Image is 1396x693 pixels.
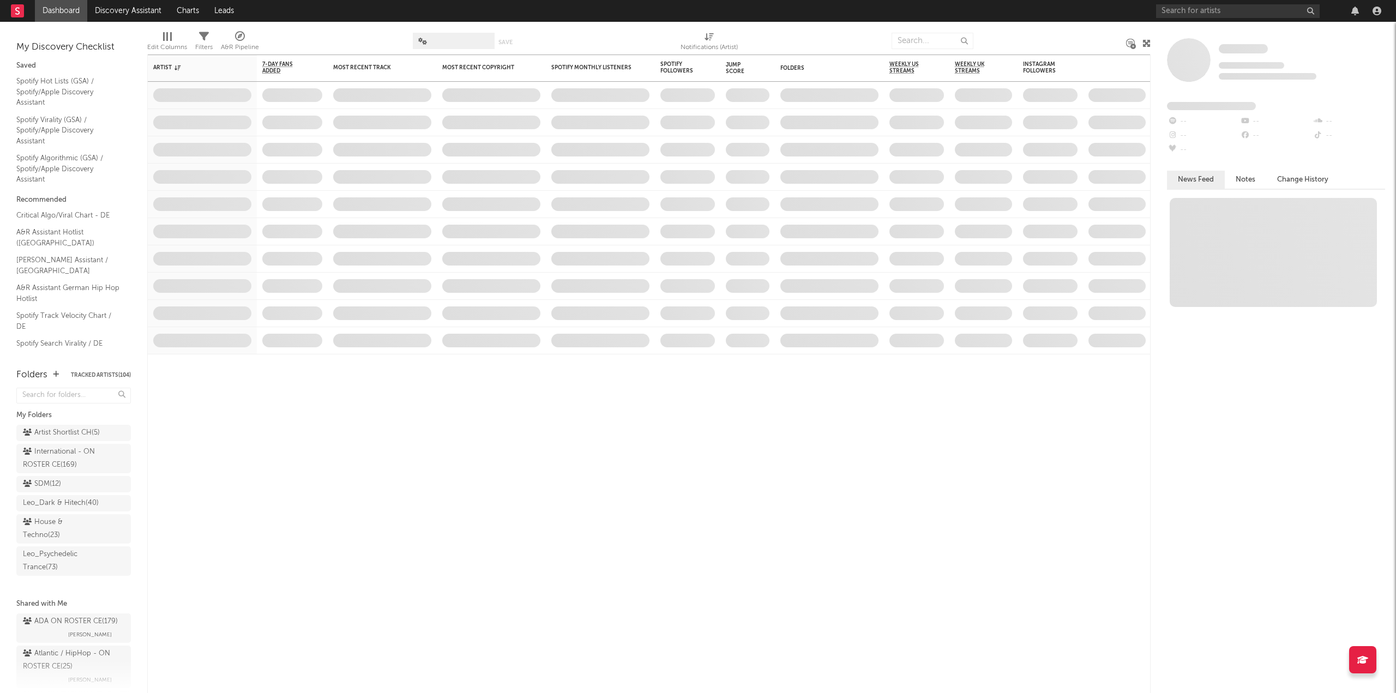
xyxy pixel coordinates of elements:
[16,546,131,576] a: Leo_Psychedelic Trance(73)
[16,514,131,544] a: House & Techno(23)
[147,41,187,54] div: Edit Columns
[195,41,213,54] div: Filters
[1225,171,1266,189] button: Notes
[16,646,131,688] a: Atlantic / HipHop - ON ROSTER CE(25)[PERSON_NAME]
[1167,115,1239,129] div: --
[221,27,259,59] div: A&R Pipeline
[1219,62,1284,69] span: Tracking Since: [DATE]
[16,388,131,403] input: Search for folders...
[955,61,996,74] span: Weekly UK Streams
[442,64,524,71] div: Most Recent Copyright
[726,62,753,75] div: Jump Score
[68,628,112,641] span: [PERSON_NAME]
[889,61,928,74] span: Weekly US Streams
[16,41,131,54] div: My Discovery Checklist
[16,310,120,332] a: Spotify Track Velocity Chart / DE
[1167,171,1225,189] button: News Feed
[551,64,633,71] div: Spotify Monthly Listeners
[660,61,699,74] div: Spotify Followers
[23,647,122,673] div: Atlantic / HipHop - ON ROSTER CE ( 25 )
[498,39,513,45] button: Save
[23,516,100,542] div: House & Techno ( 23 )
[16,425,131,441] a: Artist Shortlist CH(5)
[23,445,100,472] div: International - ON ROSTER CE ( 169 )
[1266,171,1339,189] button: Change History
[16,598,131,611] div: Shared with Me
[1313,129,1385,143] div: --
[16,194,131,207] div: Recommended
[1239,115,1312,129] div: --
[16,495,131,511] a: Leo_Dark & Hitech(40)
[1023,61,1061,74] div: Instagram Followers
[780,65,862,71] div: Folders
[681,41,738,54] div: Notifications (Artist)
[16,75,120,109] a: Spotify Hot Lists (GSA) / Spotify/Apple Discovery Assistant
[68,673,112,686] span: [PERSON_NAME]
[71,372,131,378] button: Tracked Artists(104)
[16,152,120,185] a: Spotify Algorithmic (GSA) / Spotify/Apple Discovery Assistant
[16,409,131,422] div: My Folders
[1313,115,1385,129] div: --
[16,226,120,249] a: A&R Assistant Hotlist ([GEOGRAPHIC_DATA])
[681,27,738,59] div: Notifications (Artist)
[1167,143,1239,157] div: --
[1239,129,1312,143] div: --
[16,338,120,349] a: Spotify Search Virality / DE
[1167,102,1256,110] span: Fans Added by Platform
[23,615,118,628] div: ADA ON ROSTER CE ( 179 )
[1156,4,1320,18] input: Search for artists
[16,254,120,276] a: [PERSON_NAME] Assistant / [GEOGRAPHIC_DATA]
[333,64,415,71] div: Most Recent Track
[195,27,213,59] div: Filters
[16,444,131,473] a: International - ON ROSTER CE(169)
[16,209,120,221] a: Critical Algo/Viral Chart - DE
[1219,44,1268,53] span: Some Artist
[23,478,61,491] div: SDM ( 12 )
[892,33,973,49] input: Search...
[1219,44,1268,55] a: Some Artist
[16,476,131,492] a: SDM(12)
[16,114,120,147] a: Spotify Virality (GSA) / Spotify/Apple Discovery Assistant
[16,59,131,73] div: Saved
[1167,129,1239,143] div: --
[147,27,187,59] div: Edit Columns
[23,548,100,574] div: Leo_Psychedelic Trance ( 73 )
[262,61,306,74] span: 7-Day Fans Added
[23,426,100,439] div: Artist Shortlist CH ( 5 )
[153,64,235,71] div: Artist
[221,41,259,54] div: A&R Pipeline
[16,282,120,304] a: A&R Assistant German Hip Hop Hotlist
[23,497,99,510] div: Leo_Dark & Hitech ( 40 )
[16,613,131,643] a: ADA ON ROSTER CE(179)[PERSON_NAME]
[16,369,47,382] div: Folders
[1219,73,1316,80] span: 0 fans last week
